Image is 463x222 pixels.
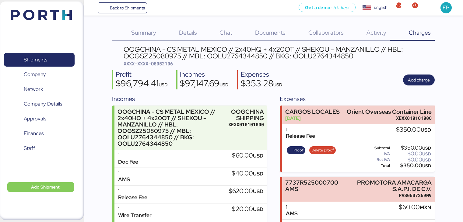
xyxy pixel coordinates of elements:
[422,145,431,151] span: USD
[4,141,75,155] a: Staff
[24,55,47,64] span: Shipments
[4,127,75,140] a: Finances
[422,163,431,168] span: USD
[286,210,298,217] div: AMS
[391,158,431,162] div: $0.00
[311,147,334,154] span: Delete proof
[286,133,315,139] div: Release Fee
[229,188,263,195] div: $620.00
[293,147,303,154] span: Proof
[347,115,432,121] div: XEXX010101000
[116,70,168,79] div: Profit
[280,94,434,103] div: Expenses
[409,29,431,36] span: Charges
[131,29,156,36] span: Summary
[408,76,430,84] span: Add charge
[118,176,130,183] div: AMS
[118,194,147,201] div: Release Fee
[87,3,98,13] button: Menu
[118,188,147,194] div: 1
[422,157,431,163] span: USD
[344,192,432,199] div: PAS0607269M9
[124,46,434,60] div: OOGCHINA - CS METAL MEXICO // 2x40HQ + 4x20OT // SHEKOU - MANZANILLO // HBL: OOGSZ25080975 // MBL...
[118,206,152,212] div: 1
[4,68,75,82] a: Company
[396,127,431,133] div: $350.00
[118,152,138,159] div: 1
[403,75,435,85] button: Add charge
[4,82,75,96] a: Network
[391,163,431,168] div: $350.00
[285,109,340,115] div: CARGOS LOCALES
[420,204,431,211] span: MXN
[98,2,147,13] a: Back to Shipments
[24,114,46,123] span: Approvals
[309,146,336,154] button: Delete proof
[399,204,431,211] div: $60.00
[286,204,298,210] div: 1
[253,188,263,195] span: USD
[180,79,229,89] div: $97,147.69
[116,79,168,89] div: $96,794.41
[232,206,263,213] div: $20.00
[24,99,62,108] span: Company Details
[344,179,432,192] div: PROMOTORA AMACARGA S.A.P.I. DE C.V.
[286,127,315,133] div: 1
[365,152,390,156] div: IVA
[285,115,340,121] div: [DATE]
[159,82,168,88] span: USD
[422,151,431,157] span: USD
[273,82,282,88] span: USD
[287,146,306,154] button: Proof
[391,146,431,150] div: $350.00
[124,61,173,67] span: XXXX-XXXX-O0052106
[391,151,431,156] div: $0.00
[365,158,390,162] div: Ret IVA
[112,94,267,103] div: Incomes
[118,212,152,219] div: Wire Transfer
[365,146,390,150] div: Subtotal
[374,4,388,11] div: English
[7,182,74,192] button: Add Shipment
[232,170,263,177] div: $40.00
[118,109,226,147] div: OOGCHINA - CS METAL MEXICO // 2x40HQ + 4x20OT // SHEKOU - MANZANILLO // HBL: OOGSZ25080975 // MBL...
[179,29,197,36] span: Details
[31,183,60,191] span: Add Shipment
[4,97,75,111] a: Company Details
[367,29,386,36] span: Activity
[219,29,232,36] span: Chat
[253,170,263,177] span: USD
[232,152,263,159] div: $60.00
[347,109,432,115] div: Orient Overseas Container Line
[421,127,431,133] span: USD
[228,121,264,128] div: XEXX010101000
[4,53,75,67] a: Shipments
[253,152,263,159] span: USD
[228,109,264,121] div: OOGCHINA SHIPPING
[443,4,449,12] span: FP
[365,164,390,168] div: Total
[110,4,145,12] span: Back to Shipments
[24,70,46,79] span: Company
[24,85,43,94] span: Network
[118,159,138,165] div: Doc Fee
[308,29,344,36] span: Collaborators
[219,82,229,88] span: USD
[253,206,263,213] span: USD
[241,79,282,89] div: $353.28
[255,29,286,36] span: Documents
[285,179,341,192] div: 7737R525000700 AMS
[24,144,35,153] span: Staff
[180,70,229,79] div: Incomes
[24,129,44,138] span: Finances
[241,70,282,79] div: Expenses
[4,112,75,126] a: Approvals
[118,170,130,177] div: 1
